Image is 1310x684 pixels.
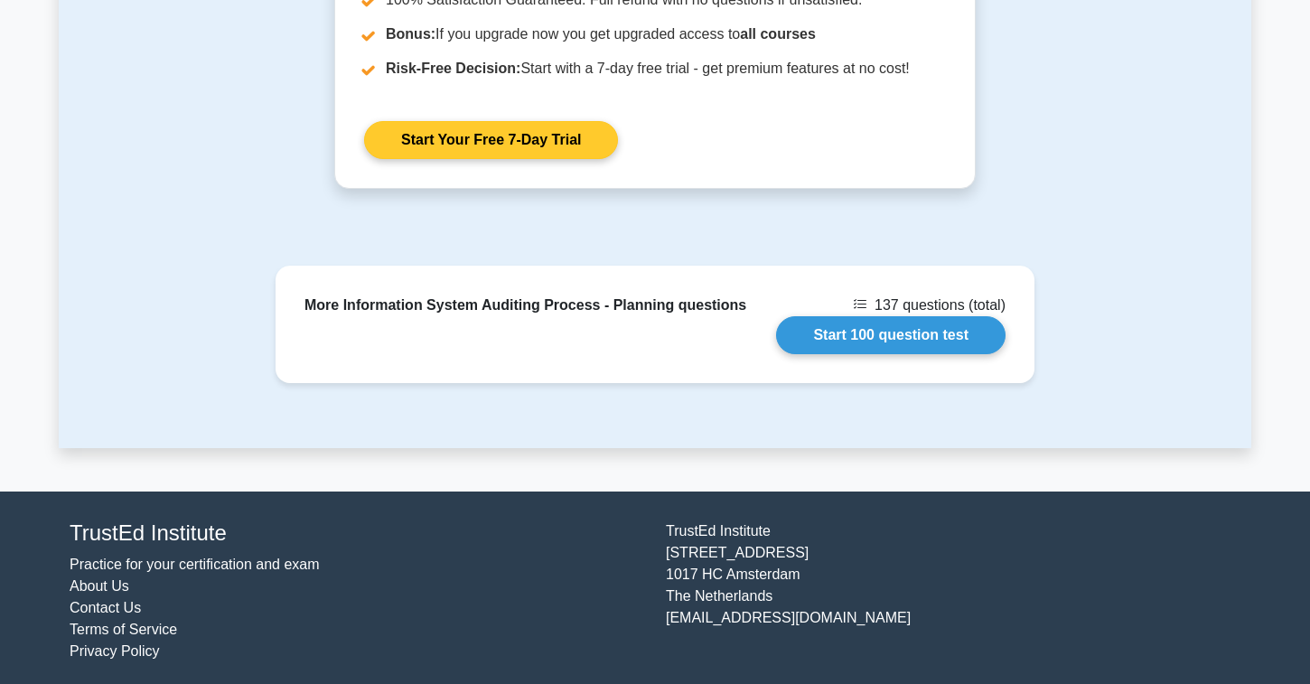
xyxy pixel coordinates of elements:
[70,520,644,547] h4: TrustEd Institute
[364,121,618,159] a: Start Your Free 7-Day Trial
[776,316,1006,354] a: Start 100 question test
[70,600,141,615] a: Contact Us
[70,578,129,594] a: About Us
[70,557,320,572] a: Practice for your certification and exam
[655,520,1251,662] div: TrustEd Institute [STREET_ADDRESS] 1017 HC Amsterdam The Netherlands [EMAIL_ADDRESS][DOMAIN_NAME]
[70,622,177,637] a: Terms of Service
[70,643,160,659] a: Privacy Policy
